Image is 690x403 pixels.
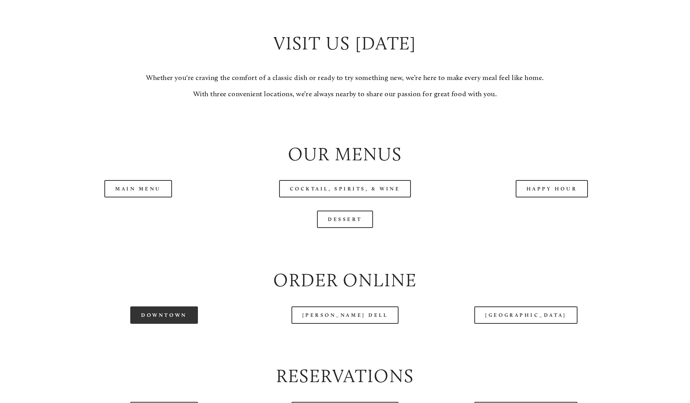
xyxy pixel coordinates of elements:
h2: Our Menus [41,141,649,167]
a: Cocktail, Spirits, & Wine [279,180,411,197]
a: [PERSON_NAME] Dell [291,306,399,324]
p: Whether you're craving the comfort of a classic dish or ready to try something new, we’re here to... [145,70,545,102]
a: [GEOGRAPHIC_DATA] [474,306,577,324]
h2: Reservations [41,363,649,389]
h2: Order Online [41,267,649,293]
a: Dessert [317,211,373,228]
a: Happy Hour [516,180,588,197]
a: Main Menu [104,180,172,197]
a: Downtown [130,306,198,324]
